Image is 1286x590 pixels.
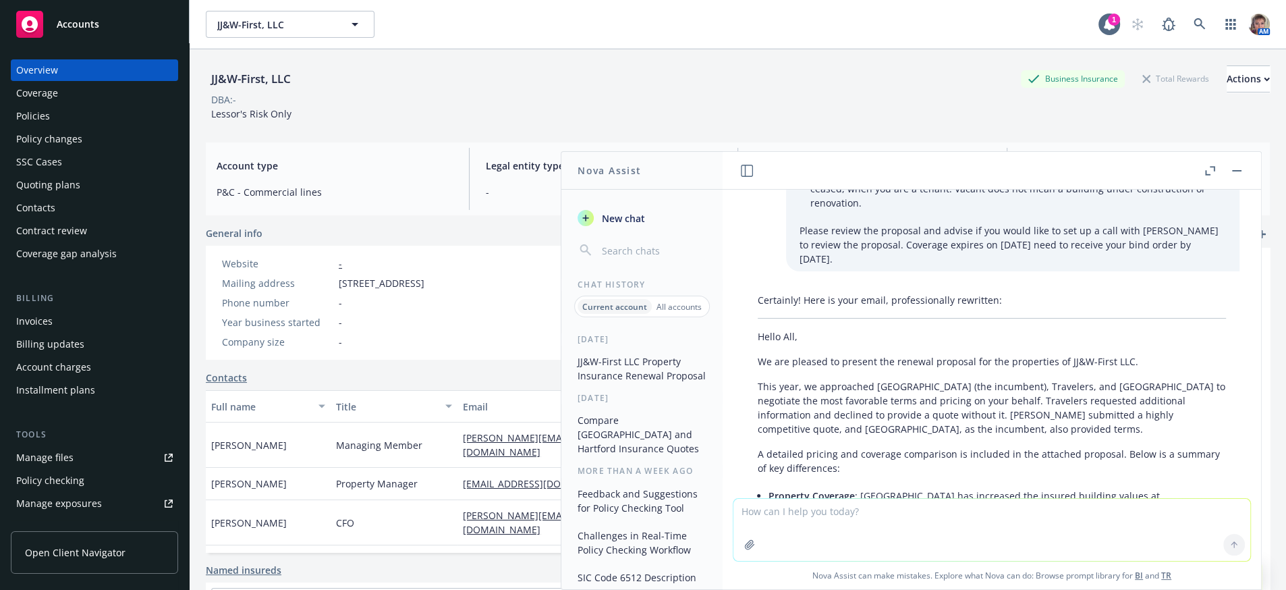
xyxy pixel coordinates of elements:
[457,390,699,423] button: Email
[211,438,287,452] span: [PERSON_NAME]
[463,400,679,414] div: Email
[217,18,334,32] span: JJ&W-First, LLC
[463,509,619,536] a: [PERSON_NAME][EMAIL_ADDRESS][DOMAIN_NAME]
[768,489,855,502] span: Property Coverage
[16,82,58,104] div: Coverage
[1021,70,1125,87] div: Business Insurance
[16,197,55,219] div: Contacts
[1227,65,1270,92] button: Actions
[336,516,354,530] span: CFO
[222,335,333,349] div: Company size
[222,257,333,271] div: Website
[336,477,418,491] span: Property Manager
[11,105,178,127] a: Policies
[16,379,95,401] div: Installment plans
[206,11,374,38] button: JJ&W-First, LLC
[768,486,1226,534] li: : [GEOGRAPHIC_DATA] has increased the insured building values at [STREET_ADDRESS][GEOGRAPHIC_DATA...
[758,329,1226,344] p: Hello All,
[572,350,712,387] button: JJ&W-First LLC Property Insurance Renewal Proposal
[11,493,178,514] a: Manage exposures
[339,335,342,349] span: -
[16,174,80,196] div: Quoting plans
[656,301,702,313] p: All accounts
[11,59,178,81] a: Overview
[486,185,722,199] span: -
[217,185,453,199] span: P&C - Commercial lines
[339,276,424,290] span: [STREET_ADDRESS]
[217,159,453,173] span: Account type
[11,5,178,43] a: Accounts
[572,525,712,561] button: Challenges in Real-Time Policy Checking Workflow
[336,438,422,452] span: Managing Member
[800,223,1226,266] p: Please review the proposal and advise if you would like to set up a call with [PERSON_NAME] to re...
[11,428,178,441] div: Tools
[758,379,1226,436] p: This year, we approached [GEOGRAPHIC_DATA] (the incumbent), Travelers, and [GEOGRAPHIC_DATA] to n...
[572,206,712,230] button: New chat
[16,333,84,355] div: Billing updates
[211,107,291,120] span: Lessor's Risk Only
[16,128,82,150] div: Policy changes
[11,220,178,242] a: Contract review
[211,516,287,530] span: [PERSON_NAME]
[16,470,84,491] div: Policy checking
[758,447,1226,475] p: A detailed pricing and coverage comparison is included in the attached proposal. Below is a summa...
[16,516,105,537] div: Manage certificates
[25,545,125,560] span: Open Client Navigator
[728,562,1256,589] span: Nova Assist can make mistakes. Explore what Nova can do: Browse prompt library for and
[211,477,287,491] span: [PERSON_NAME]
[16,493,102,514] div: Manage exposures
[1186,11,1213,38] a: Search
[16,59,58,81] div: Overview
[1124,11,1151,38] a: Start snowing
[206,70,296,88] div: JJ&W-First, LLC
[599,241,706,260] input: Search chats
[11,447,178,468] a: Manage files
[57,19,99,30] span: Accounts
[11,311,178,332] a: Invoices
[336,400,437,414] div: Title
[758,354,1226,369] p: We are pleased to present the renewal proposal for the properties of JJ&W-First LLC.
[572,566,712,589] button: SIC Code 6512 Description
[331,390,457,423] button: Title
[758,293,1226,307] p: Certainly! Here is your email, professionally rewritten:
[16,356,91,378] div: Account charges
[561,392,723,404] div: [DATE]
[1227,66,1270,92] div: Actions
[16,151,62,173] div: SSC Cases
[1136,70,1216,87] div: Total Rewards
[11,292,178,305] div: Billing
[339,296,342,310] span: -
[1155,11,1182,38] a: Report a Bug
[11,128,178,150] a: Policy changes
[11,516,178,537] a: Manage certificates
[1108,14,1120,26] div: 1
[11,333,178,355] a: Billing updates
[206,371,247,385] a: Contacts
[339,315,342,329] span: -
[222,296,333,310] div: Phone number
[561,333,723,345] div: [DATE]
[599,211,645,225] span: New chat
[463,477,632,490] a: [EMAIL_ADDRESS][DOMAIN_NAME]
[561,279,723,290] div: Chat History
[11,151,178,173] a: SSC Cases
[16,447,74,468] div: Manage files
[222,276,333,290] div: Mailing address
[339,257,342,270] a: -
[16,105,50,127] div: Policies
[16,220,87,242] div: Contract review
[1248,14,1270,35] img: photo
[206,390,331,423] button: Full name
[11,470,178,491] a: Policy checking
[486,159,722,173] span: Legal entity type
[11,243,178,265] a: Coverage gap analysis
[16,311,53,332] div: Invoices
[16,243,117,265] div: Coverage gap analysis
[1217,11,1244,38] a: Switch app
[211,92,236,107] div: DBA: -
[11,356,178,378] a: Account charges
[1135,570,1143,581] a: BI
[561,465,723,477] div: More than a week ago
[11,82,178,104] a: Coverage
